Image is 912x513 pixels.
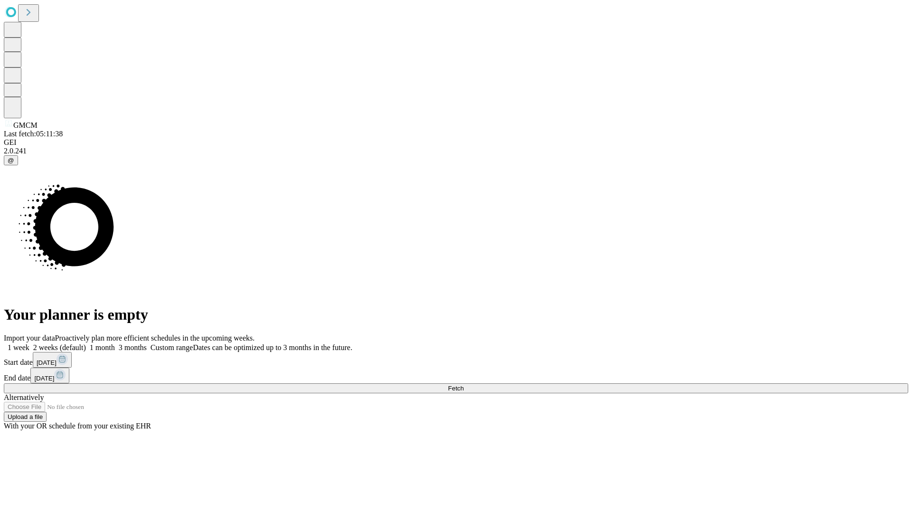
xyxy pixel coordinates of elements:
[193,343,352,351] span: Dates can be optimized up to 3 months in the future.
[34,375,54,382] span: [DATE]
[30,368,69,383] button: [DATE]
[4,383,908,393] button: Fetch
[4,393,44,401] span: Alternatively
[4,130,63,138] span: Last fetch: 05:11:38
[55,334,255,342] span: Proactively plan more efficient schedules in the upcoming weeks.
[4,422,151,430] span: With your OR schedule from your existing EHR
[4,352,908,368] div: Start date
[8,343,29,351] span: 1 week
[151,343,193,351] span: Custom range
[37,359,57,366] span: [DATE]
[4,138,908,147] div: GEI
[4,368,908,383] div: End date
[33,343,86,351] span: 2 weeks (default)
[4,306,908,323] h1: Your planner is empty
[4,334,55,342] span: Import your data
[4,147,908,155] div: 2.0.241
[8,157,14,164] span: @
[4,155,18,165] button: @
[13,121,38,129] span: GMCM
[90,343,115,351] span: 1 month
[33,352,72,368] button: [DATE]
[119,343,147,351] span: 3 months
[4,412,47,422] button: Upload a file
[448,385,464,392] span: Fetch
